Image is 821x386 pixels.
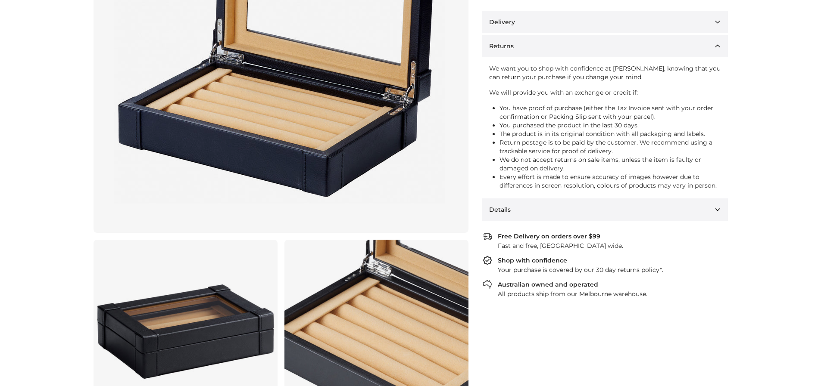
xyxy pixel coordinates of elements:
p: We want you to shop with confidence at [PERSON_NAME], knowing that you can return your purchase i... [489,64,721,81]
li: You have proof of purchase (either the Tax Invoice sent with your order confirmation or Packing S... [499,104,721,121]
li: You purchased the product in the last 30 days. [499,121,721,130]
button: Details [482,198,728,221]
button: Returns [482,35,728,57]
li: The product is in its original condition with all packaging and labels. [499,130,721,138]
div: Free Delivery on orders over $99 [498,232,600,241]
div: Fast and free, [GEOGRAPHIC_DATA] wide. [493,241,728,250]
li: Return postage is to be paid by the customer. We recommend using a trackable service for proof of... [499,138,721,155]
li: Every effort is made to ensure accuracy of images however due to differences in screen resolution... [499,173,721,190]
div: Australian owned and operated [498,280,598,289]
p: We will provide you with an exchange or credit if: [489,88,721,97]
div: Your purchase is covered by our 30 day returns policy*. [493,266,728,274]
div: All products ship from our Melbourne warehouse. [493,290,728,298]
div: Shop with confidence [498,256,567,265]
li: We do not accept returns on sale items, unless the item is faulty or damaged on delivery. [499,155,721,173]
button: Delivery [482,11,728,33]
